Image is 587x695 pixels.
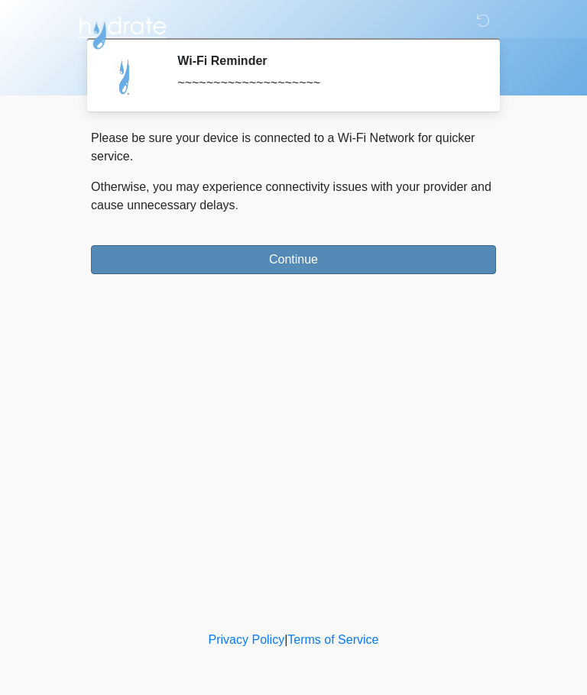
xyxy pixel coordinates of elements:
img: Agent Avatar [102,53,148,99]
a: | [284,633,287,646]
p: Please be sure your device is connected to a Wi-Fi Network for quicker service. [91,129,496,166]
button: Continue [91,245,496,274]
span: . [235,199,238,212]
div: ~~~~~~~~~~~~~~~~~~~~ [177,74,473,92]
a: Terms of Service [287,633,378,646]
a: Privacy Policy [209,633,285,646]
p: Otherwise, you may experience connectivity issues with your provider and cause unnecessary delays [91,178,496,215]
img: Hydrate IV Bar - Arcadia Logo [76,11,169,50]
